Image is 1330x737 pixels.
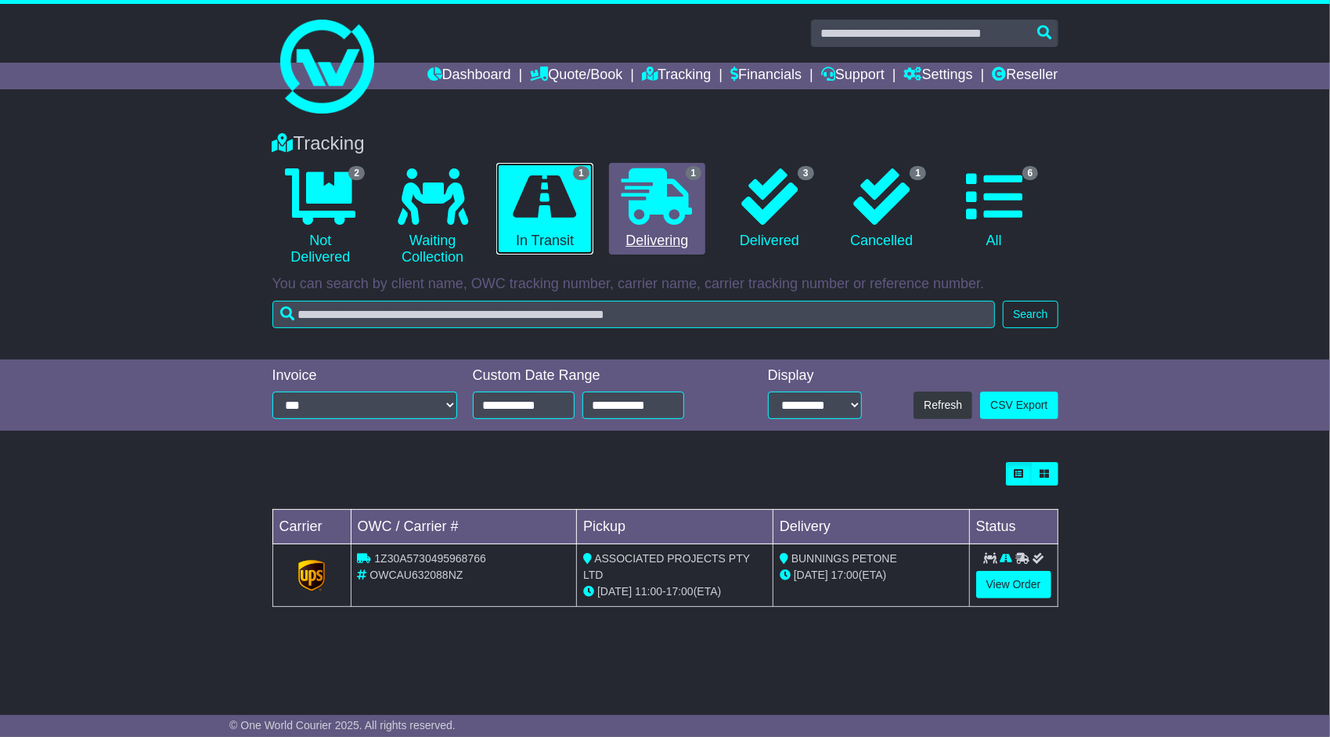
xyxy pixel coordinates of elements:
a: Dashboard [427,63,511,89]
span: 11:00 [635,585,662,598]
span: 1 [573,166,589,180]
span: 3 [798,166,814,180]
td: Carrier [272,510,351,544]
span: 2 [348,166,365,180]
a: Support [821,63,885,89]
div: (ETA) [780,567,963,583]
a: 1 Delivering [609,163,705,255]
span: 17:00 [831,569,859,581]
td: Status [969,510,1058,544]
a: 1 In Transit [496,163,593,255]
span: 1 [686,166,702,180]
a: 3 Delivered [721,163,817,255]
span: 1 [910,166,926,180]
span: 1Z30A5730495968766 [374,552,485,565]
a: Settings [904,63,973,89]
span: 17:00 [666,585,694,598]
a: Tracking [642,63,711,89]
div: Display [768,367,863,385]
button: Refresh [914,392,972,419]
a: Waiting Collection [384,163,481,272]
td: OWC / Carrier # [351,510,577,544]
div: Custom Date Range [473,367,724,385]
span: OWCAU632088NZ [369,569,463,581]
a: 6 All [946,163,1042,255]
div: Invoice [272,367,457,385]
p: You can search by client name, OWC tracking number, carrier name, carrier tracking number or refe... [272,276,1058,293]
img: GetCarrierServiceLogo [298,560,325,591]
span: [DATE] [597,585,632,598]
a: View Order [976,571,1051,598]
a: Financials [730,63,802,89]
span: © One World Courier 2025. All rights reserved. [229,719,456,732]
td: Delivery [773,510,969,544]
div: Tracking [265,132,1066,155]
span: [DATE] [794,569,828,581]
span: BUNNINGS PETONE [791,552,897,565]
span: 6 [1022,166,1039,180]
span: ASSOCIATED PROJECTS PTY LTD [583,552,750,581]
a: Reseller [992,63,1058,89]
a: CSV Export [980,392,1058,419]
button: Search [1003,301,1058,328]
td: Pickup [577,510,773,544]
a: 1 Cancelled [834,163,930,255]
div: - (ETA) [583,583,766,600]
a: 2 Not Delivered [272,163,369,272]
a: Quote/Book [530,63,622,89]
